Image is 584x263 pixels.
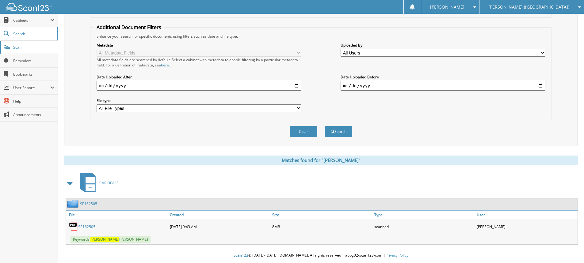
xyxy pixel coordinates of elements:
[341,74,545,80] label: Date Uploaded Before
[78,224,95,229] a: SE162505
[271,211,373,219] a: Size
[66,211,168,219] a: File
[373,211,475,219] a: Type
[373,220,475,233] div: scanned
[90,237,119,242] span: [PERSON_NAME]
[69,222,78,231] img: PDF.png
[67,200,80,208] img: folder2.png
[94,34,548,39] div: Enhance your search for specific documents using filters such as date and file type.
[71,236,151,243] span: Keywords: [PERSON_NAME]
[475,211,578,219] a: User
[94,24,164,31] legend: Additional Document Filters
[488,5,569,9] span: [PERSON_NAME] ([GEOGRAPHIC_DATA])
[97,43,301,48] label: Metadata
[168,220,271,233] div: [DATE] 9:43 AM
[97,98,301,103] label: File type
[6,3,52,11] img: scan123-logo-white.svg
[13,85,50,90] span: User Reports
[385,253,408,258] a: Privacy Policy
[290,126,317,137] button: Clear
[97,57,301,68] div: All metadata fields are searched by default. Select a cabinet with metadata to enable filtering b...
[234,253,248,258] span: Scan123
[13,112,55,117] span: Announcements
[341,81,545,91] input: end
[13,99,55,104] span: Help
[430,5,464,9] span: [PERSON_NAME]
[97,81,301,91] input: start
[553,234,584,263] iframe: Chat Widget
[99,180,119,186] span: CAR DEALS
[64,156,578,165] div: Matches found for "[PERSON_NAME]"
[13,31,54,36] span: Search
[13,72,55,77] span: Bookmarks
[341,43,545,48] label: Uploaded By
[475,220,578,233] div: [PERSON_NAME]
[97,74,301,80] label: Date Uploaded After
[271,220,373,233] div: 8MB
[13,58,55,63] span: Reminders
[80,201,97,206] a: SE162505
[325,126,352,137] button: Search
[13,18,50,23] span: Cabinets
[161,62,169,68] a: here
[13,45,55,50] span: Scan
[58,248,584,263] div: © [DATE]-[DATE] [DOMAIN_NAME]. All rights reserved | appg02-scan123-com |
[168,211,271,219] a: Created
[76,171,119,195] a: CAR DEALS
